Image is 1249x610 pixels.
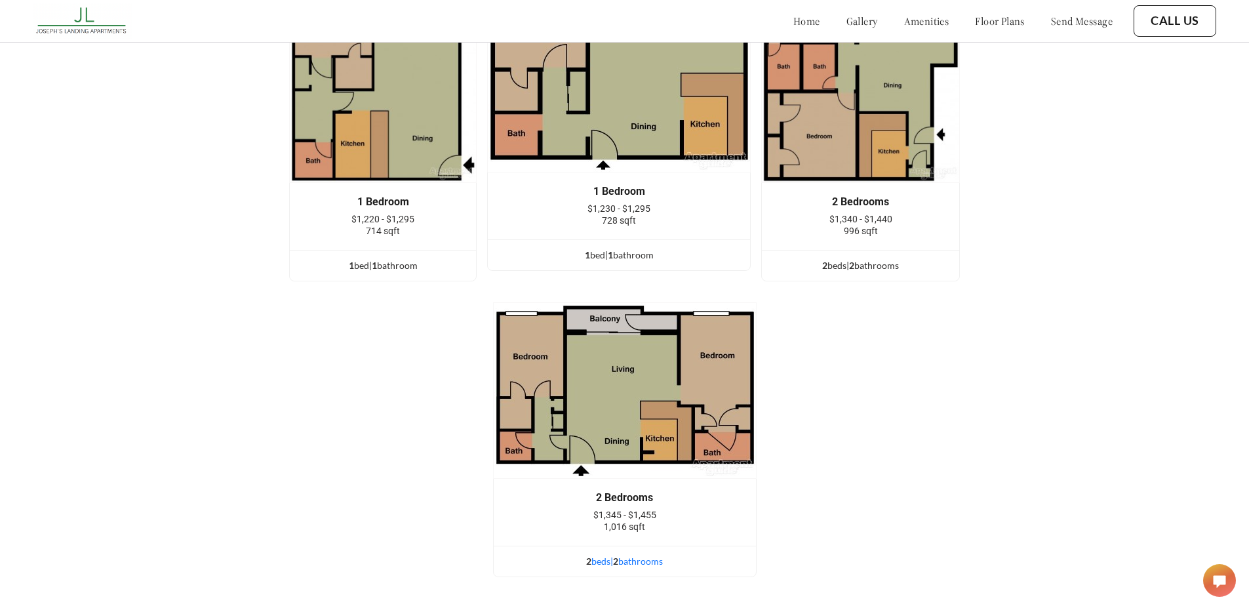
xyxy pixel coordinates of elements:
img: example [493,302,757,479]
span: 2 [586,556,591,567]
span: $1,220 - $1,295 [351,214,414,224]
span: 996 sqft [844,226,878,236]
a: home [793,14,820,28]
div: 2 Bedrooms [782,196,940,208]
span: $1,230 - $1,295 [587,203,650,214]
div: bed s | bathroom s [762,258,959,273]
span: 2 [613,556,618,567]
span: 2 [849,260,854,271]
div: bed | bathroom [488,248,750,262]
span: 2 [822,260,827,271]
a: floor plans [975,14,1025,28]
div: 2 Bedrooms [513,492,736,504]
span: $1,345 - $1,455 [593,510,656,520]
span: 1 [608,249,613,260]
div: 1 Bedroom [507,186,730,197]
div: bed s | bathroom s [494,554,756,569]
a: gallery [846,14,878,28]
a: amenities [904,14,949,28]
span: 1,016 sqft [604,521,645,532]
span: 1 [585,249,590,260]
button: Call Us [1134,5,1216,37]
span: 714 sqft [366,226,400,236]
div: 1 Bedroom [309,196,457,208]
span: 728 sqft [602,215,636,226]
div: bed | bathroom [290,258,477,273]
img: josephs_landing_logo.png [33,3,132,39]
a: send message [1051,14,1113,28]
span: 1 [349,260,354,271]
span: 1 [372,260,377,271]
span: $1,340 - $1,440 [829,214,892,224]
a: Call Us [1151,14,1199,28]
